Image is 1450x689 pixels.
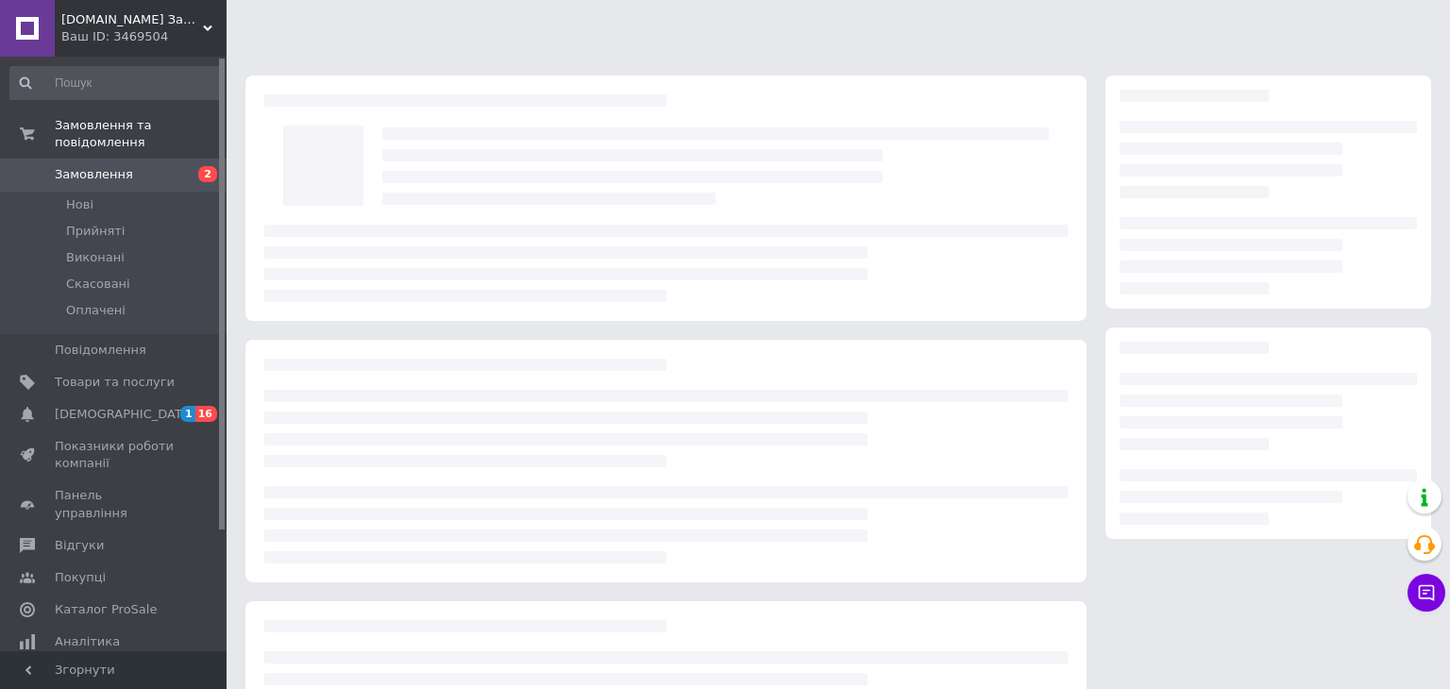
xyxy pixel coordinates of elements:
[198,166,217,182] span: 2
[55,438,175,472] span: Показники роботи компанії
[55,117,227,151] span: Замовлення та повідомлення
[195,406,217,422] span: 16
[66,249,125,266] span: Виконані
[55,374,175,391] span: Товари та послуги
[61,11,203,28] span: bakservise.com Запчастини до побутової техніки як нові так і бувші у використанні
[66,302,126,319] span: Оплачені
[55,166,133,183] span: Замовлення
[1408,574,1445,612] button: Чат з покупцем
[66,276,130,293] span: Скасовані
[55,537,104,554] span: Відгуки
[55,633,120,650] span: Аналітика
[55,601,157,618] span: Каталог ProSale
[55,342,146,359] span: Повідомлення
[61,28,227,45] div: Ваш ID: 3469504
[180,406,195,422] span: 1
[55,569,106,586] span: Покупці
[55,406,194,423] span: [DEMOGRAPHIC_DATA]
[9,66,223,100] input: Пошук
[66,196,93,213] span: Нові
[66,223,125,240] span: Прийняті
[55,487,175,521] span: Панель управління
